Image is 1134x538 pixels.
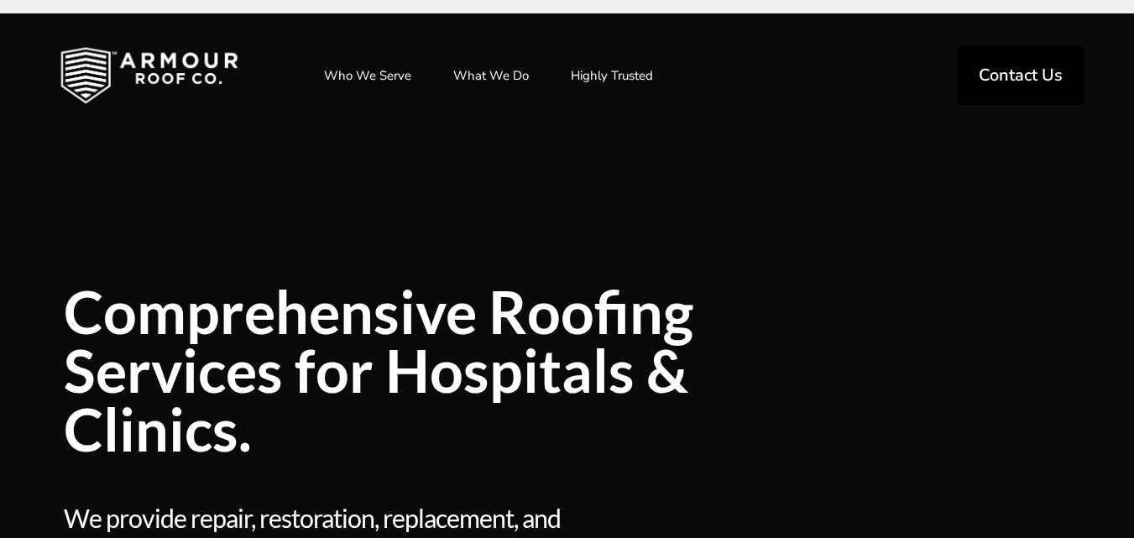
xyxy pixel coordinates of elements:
[979,67,1063,84] span: Contact Us
[307,55,428,97] a: Who We Serve
[554,55,670,97] a: Highly Trusted
[436,55,546,97] a: What We Do
[64,282,811,458] span: Comprehensive Roofing Services for Hospitals & Clinics.
[958,46,1084,105] a: Contact Us
[34,34,265,118] img: Industrial and Commercial Roofing Company | Armour Roof Co.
